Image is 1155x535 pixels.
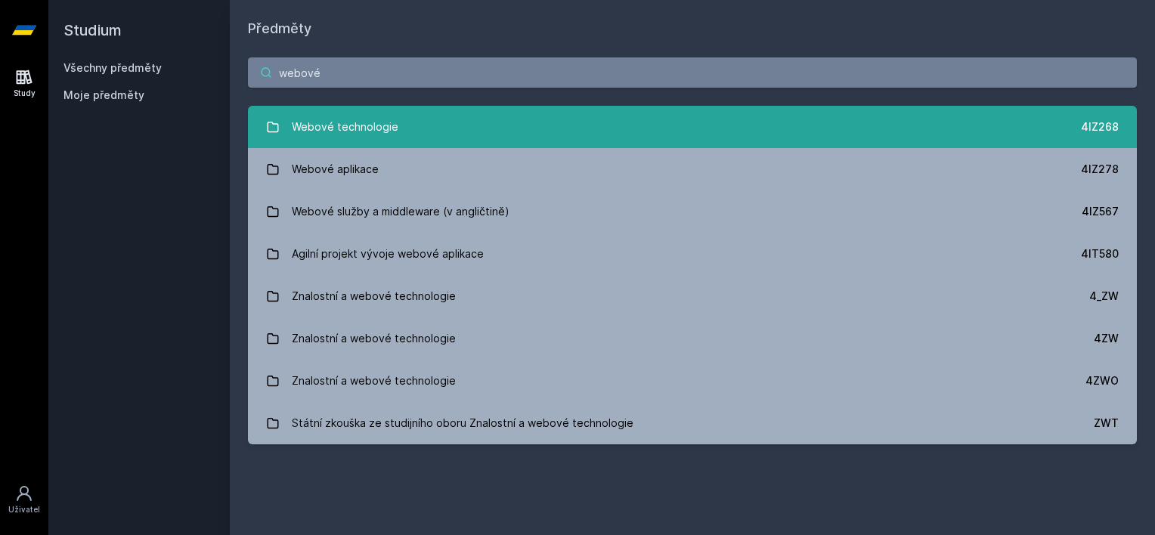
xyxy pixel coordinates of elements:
div: 4IT580 [1081,246,1119,261]
div: Znalostní a webové technologie [292,281,456,311]
div: ZWT [1094,416,1119,431]
div: Webové technologie [292,112,398,142]
div: 4IZ567 [1082,204,1119,219]
div: 4ZW [1094,331,1119,346]
a: Státní zkouška ze studijního oboru Znalostní a webové technologie ZWT [248,402,1137,444]
a: Znalostní a webové technologie 4ZW [248,317,1137,360]
div: 4IZ278 [1081,162,1119,177]
div: Státní zkouška ze studijního oboru Znalostní a webové technologie [292,408,633,438]
a: Webové služby a middleware (v angličtině) 4IZ567 [248,190,1137,233]
a: Webové aplikace 4IZ278 [248,148,1137,190]
div: Znalostní a webové technologie [292,366,456,396]
a: Uživatel [3,477,45,523]
div: Webové služby a middleware (v angličtině) [292,196,509,227]
div: Uživatel [8,504,40,515]
a: Agilní projekt vývoje webové aplikace 4IT580 [248,233,1137,275]
a: Webové technologie 4IZ268 [248,106,1137,148]
div: Znalostní a webové technologie [292,323,456,354]
h1: Předměty [248,18,1137,39]
div: 4IZ268 [1081,119,1119,135]
div: 4_ZW [1089,289,1119,304]
div: 4ZWO [1085,373,1119,388]
a: Znalostní a webové technologie 4ZWO [248,360,1137,402]
span: Moje předměty [63,88,144,103]
a: Study [3,60,45,107]
div: Study [14,88,36,99]
div: Webové aplikace [292,154,379,184]
div: Agilní projekt vývoje webové aplikace [292,239,484,269]
input: Název nebo ident předmětu… [248,57,1137,88]
a: Všechny předměty [63,61,162,74]
a: Znalostní a webové technologie 4_ZW [248,275,1137,317]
